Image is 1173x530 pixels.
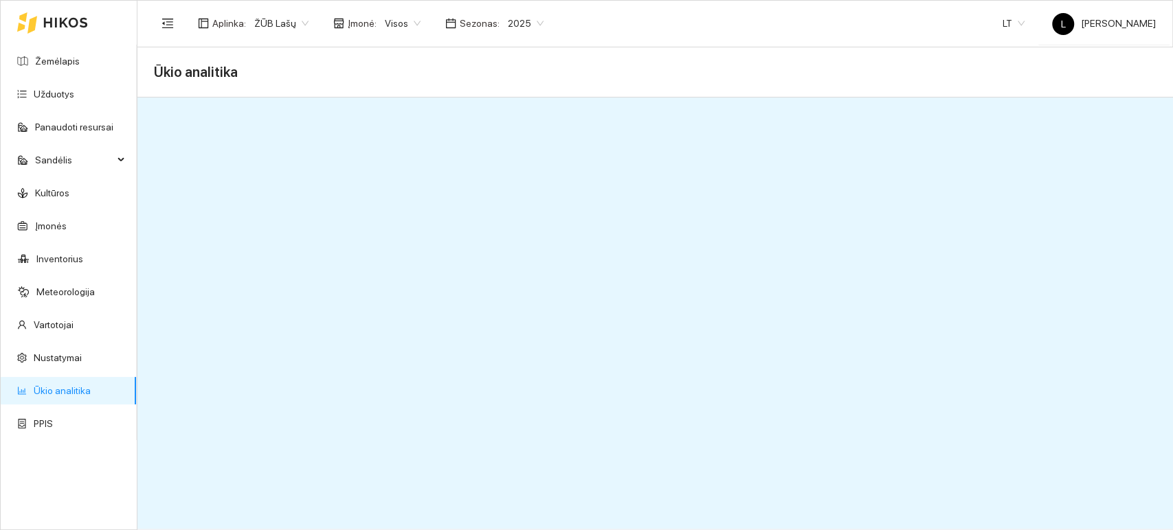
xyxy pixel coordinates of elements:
span: layout [198,18,209,29]
span: Ūkio analitika [154,61,238,83]
a: Užduotys [34,89,74,100]
a: Inventorius [36,253,83,264]
span: LT [1003,13,1025,34]
a: Meteorologija [36,286,95,297]
a: Ūkio analitika [34,385,91,396]
span: Aplinka : [212,16,246,31]
span: calendar [445,18,456,29]
span: ŽŪB Lašų [254,13,309,34]
span: Visos [385,13,421,34]
span: [PERSON_NAME] [1052,18,1156,29]
span: Įmonė : [348,16,377,31]
span: Sezonas : [460,16,500,31]
span: 2025 [508,13,544,34]
button: menu-fold [154,10,181,37]
a: PPIS [34,418,53,429]
a: Įmonės [35,220,67,231]
span: menu-fold [161,17,174,30]
a: Panaudoti resursai [35,122,113,132]
span: shop [333,18,344,29]
a: Vartotojai [34,319,74,330]
a: Žemėlapis [35,56,80,67]
a: Kultūros [35,187,69,198]
span: Sandėlis [35,146,113,174]
a: Nustatymai [34,352,82,363]
span: L [1061,13,1066,35]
